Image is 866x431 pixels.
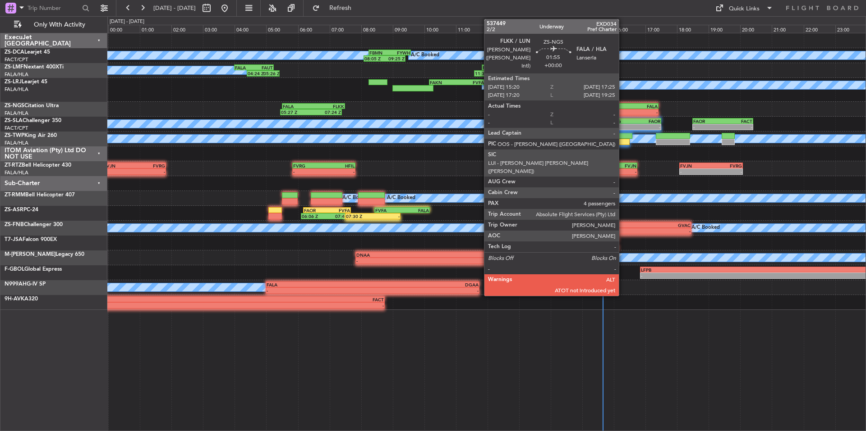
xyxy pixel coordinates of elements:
[5,207,38,213] a: ZS-ASRPC-24
[475,71,492,76] div: 11:35 Z
[5,103,59,109] a: ZS-NGSCitation Ultra
[153,4,196,12] span: [DATE] - [DATE]
[612,169,636,174] div: -
[302,213,327,219] div: 06:06 Z
[498,228,594,234] div: -
[266,25,298,33] div: 05:00
[488,25,519,33] div: 12:00
[5,163,71,168] a: ZT-RTZBell Helicopter 430
[23,22,95,28] span: Only With Activity
[536,169,555,174] div: -
[108,25,140,33] div: 00:00
[456,25,488,33] div: 11:00
[740,25,772,33] div: 20:00
[104,163,134,168] div: FVJN
[424,25,456,33] div: 10:00
[110,18,144,26] div: [DATE] - [DATE]
[582,25,614,33] div: 15:00
[5,133,57,138] a: ZS-TWPKing Air 260
[5,79,22,85] span: ZS-LRJ
[635,124,660,130] div: -
[235,65,254,70] div: FALA
[427,252,497,258] div: HEAL
[308,1,362,15] button: Refresh
[254,65,273,70] div: FAUT
[691,221,720,235] div: A/C Booked
[430,80,457,85] div: FAKN
[5,169,28,176] a: FALA/HLA
[104,169,134,174] div: -
[5,125,28,132] a: FACT/CPT
[134,169,165,174] div: -
[5,64,64,70] a: ZS-LMFNextant 400XTi
[313,104,344,109] div: FLKK
[488,243,553,249] div: -
[641,273,825,278] div: -
[711,169,742,174] div: -
[711,1,778,15] button: Quick Links
[5,79,47,85] a: ZS-LRJLearjet 45
[553,237,618,243] div: FZAA
[28,1,79,15] input: Trip Number
[90,303,237,308] div: -
[5,133,24,138] span: ZS-TWP
[427,258,497,263] div: -
[641,267,825,272] div: LFPB
[593,109,625,115] div: -
[283,104,313,109] div: FALA
[5,163,22,168] span: ZT-RTZ
[519,25,551,33] div: 13:00
[134,163,165,168] div: FVRG
[342,191,371,205] div: A/C Booked
[711,163,742,168] div: FVRG
[594,222,691,228] div: GVAC
[411,49,439,62] div: A/C Booked
[723,124,752,130] div: -
[237,297,384,302] div: FACT
[593,104,625,109] div: FLKK
[693,118,723,124] div: FAOR
[402,208,429,213] div: FALA
[517,169,536,174] div: -
[723,118,752,124] div: FACT
[5,281,46,287] a: N999AHG-IV SP
[361,25,393,33] div: 08:00
[390,50,410,55] div: FYWH
[330,25,361,33] div: 07:00
[311,109,341,115] div: 07:24 Z
[140,25,171,33] div: 01:00
[237,303,384,308] div: -
[488,237,553,243] div: FALA
[373,288,479,293] div: -
[324,169,355,174] div: -
[5,118,61,123] a: ZS-SLAChallenger 350
[677,25,709,33] div: 18:00
[373,213,400,219] div: -
[375,208,402,213] div: FVFA
[267,282,373,287] div: FALA
[5,103,24,109] span: ZS-NGS
[235,25,266,33] div: 04:00
[588,169,613,174] div: -
[772,25,803,33] div: 21:00
[612,163,636,168] div: FVJN
[614,25,645,33] div: 16:00
[267,288,373,293] div: -
[373,282,479,287] div: DGAA
[356,258,427,263] div: -
[551,25,582,33] div: 14:00
[293,163,324,168] div: FVRG
[263,71,279,76] div: 05:26 Z
[248,71,263,76] div: 04:24 Z
[5,281,27,287] span: N999AH
[492,71,508,76] div: 12:42 Z
[5,86,28,93] a: FALA/HLA
[517,163,536,168] div: HFIL
[203,25,235,33] div: 03:00
[804,25,835,33] div: 22:00
[609,118,635,124] div: FVRG
[5,118,23,123] span: ZS-SLA
[5,192,75,198] a: ZT-RMMBell Helicopter 407
[171,25,203,33] div: 02:00
[498,222,594,228] div: TXKF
